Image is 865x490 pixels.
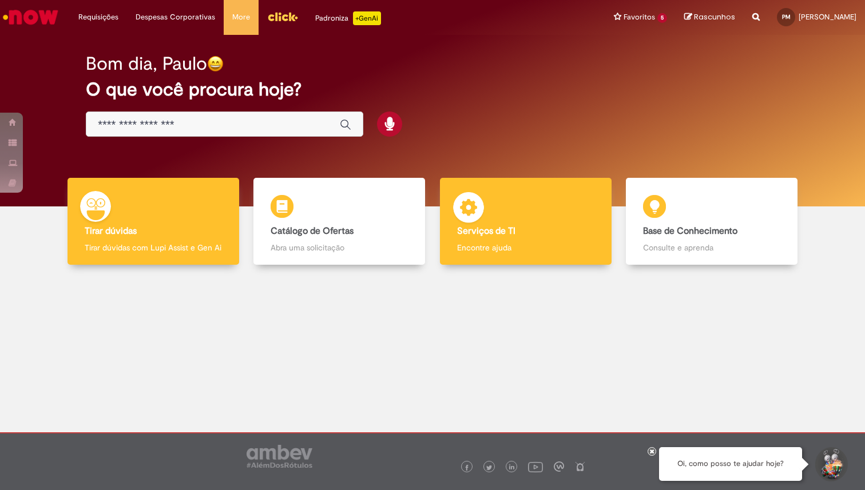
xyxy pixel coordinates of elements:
b: Serviços de TI [457,225,515,237]
img: logo_footer_facebook.png [464,465,470,471]
span: More [232,11,250,23]
a: Rascunhos [684,12,735,23]
img: logo_footer_ambev_rotulo_gray.png [247,445,312,468]
img: logo_footer_youtube.png [528,459,543,474]
p: Encontre ajuda [457,242,594,253]
a: Tirar dúvidas Tirar dúvidas com Lupi Assist e Gen Ai [60,178,247,265]
h2: Bom dia, Paulo [86,54,207,74]
p: Abra uma solicitação [271,242,408,253]
span: [PERSON_NAME] [799,12,856,22]
span: 5 [657,13,667,23]
a: Base de Conhecimento Consulte e aprenda [619,178,806,265]
img: logo_footer_twitter.png [486,465,492,471]
p: +GenAi [353,11,381,25]
h2: O que você procura hoje? [86,79,779,99]
div: Padroniza [315,11,381,25]
span: Favoritos [624,11,655,23]
a: Catálogo de Ofertas Abra uma solicitação [247,178,433,265]
span: Requisições [78,11,118,23]
p: Consulte e aprenda [643,242,780,253]
span: PM [782,13,791,21]
span: Despesas Corporativas [136,11,215,23]
b: Tirar dúvidas [85,225,137,237]
div: Oi, como posso te ajudar hoje? [659,447,802,481]
img: logo_footer_linkedin.png [509,464,515,471]
a: Serviços de TI Encontre ajuda [432,178,619,265]
img: click_logo_yellow_360x200.png [267,8,298,25]
p: Tirar dúvidas com Lupi Assist e Gen Ai [85,242,222,253]
img: logo_footer_naosei.png [575,461,585,472]
img: ServiceNow [1,6,60,29]
b: Catálogo de Ofertas [271,225,354,237]
img: logo_footer_workplace.png [554,461,564,472]
button: Iniciar Conversa de Suporte [814,447,848,481]
span: Rascunhos [694,11,735,22]
b: Base de Conhecimento [643,225,737,237]
img: happy-face.png [207,55,224,72]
